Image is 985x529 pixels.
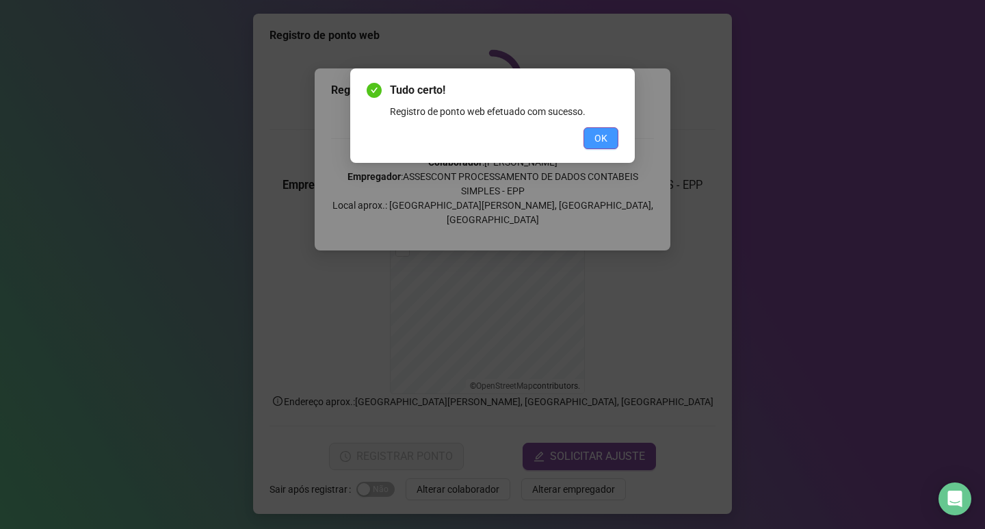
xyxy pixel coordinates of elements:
span: check-circle [367,83,382,98]
div: Registro de ponto web efetuado com sucesso. [390,104,618,119]
div: Open Intercom Messenger [938,482,971,515]
span: OK [594,131,607,146]
button: OK [583,127,618,149]
span: Tudo certo! [390,82,618,99]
